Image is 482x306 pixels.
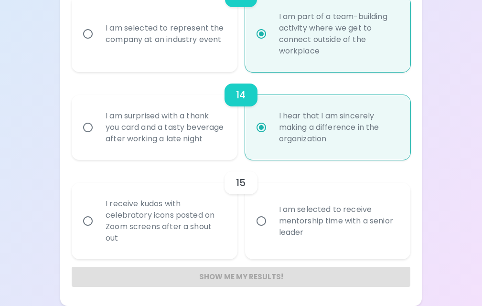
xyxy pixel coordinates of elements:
[98,11,232,57] div: I am selected to represent the company at an industry event
[72,160,410,259] div: choice-group-check
[271,99,405,156] div: I hear that I am sincerely making a difference in the organization
[236,87,246,103] h6: 14
[98,187,232,255] div: I receive kudos with celebratory icons posted on Zoom screens after a shout out
[72,72,410,160] div: choice-group-check
[98,99,232,156] div: I am surprised with a thank you card and a tasty beverage after working a late night
[236,175,246,190] h6: 15
[271,192,405,250] div: I am selected to receive mentorship time with a senior leader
